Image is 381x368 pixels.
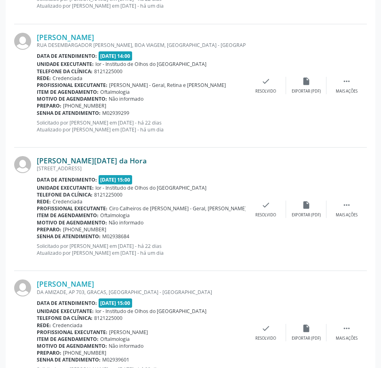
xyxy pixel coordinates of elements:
i: check [261,201,270,209]
span: Ciro Calheiros de [PERSON_NAME] - Geral, [PERSON_NAME] e [PERSON_NAME] [109,205,290,212]
div: Resolvido [255,212,276,218]
span: Ior - Institudo de Olhos do [GEOGRAPHIC_DATA] [95,308,206,315]
div: Mais ações [336,212,358,218]
i:  [342,77,351,86]
b: Profissional executante: [37,329,107,336]
i: insert_drive_file [302,77,311,86]
span: 8121225000 [94,68,122,75]
span: Credenciada [53,198,82,205]
b: Senha de atendimento: [37,356,101,363]
img: img [14,279,31,296]
span: M02939601 [102,356,129,363]
b: Preparo: [37,102,61,109]
span: [DATE] 14:00 [99,51,133,61]
span: Ior - Institudo de Olhos do [GEOGRAPHIC_DATA] [95,61,206,68]
span: Não informado [109,343,143,349]
b: Motivo de agendamento: [37,343,107,349]
b: Item de agendamento: [37,89,99,95]
b: Rede: [37,75,51,82]
a: [PERSON_NAME][DATE] da Hora [37,156,147,165]
b: Preparo: [37,226,61,233]
span: Credenciada [53,322,82,329]
div: [STREET_ADDRESS] [37,165,246,172]
div: Mais ações [336,89,358,94]
b: Motivo de agendamento: [37,219,107,226]
i: check [261,77,270,86]
b: Preparo: [37,349,61,356]
span: [DATE] 15:00 [99,175,133,184]
b: Telefone da clínica: [37,315,93,321]
i:  [342,201,351,209]
a: [PERSON_NAME] [37,279,94,288]
b: Profissional executante: [37,205,107,212]
a: [PERSON_NAME] [37,33,94,42]
i:  [342,324,351,333]
b: Profissional executante: [37,82,107,89]
div: Exportar (PDF) [292,336,321,341]
span: Oftalmologia [100,336,130,343]
div: DA AMIZADE, AP 703, GRACAS, [GEOGRAPHIC_DATA] - [GEOGRAPHIC_DATA] [37,289,246,296]
div: RUA DESEMBARGADOR [PERSON_NAME], BOA VIAGEM, [GEOGRAPHIC_DATA] - [GEOGRAPHIC_DATA] [37,42,246,49]
i: check [261,324,270,333]
span: [PHONE_NUMBER] [63,226,106,233]
b: Telefone da clínica: [37,68,93,75]
span: Oftalmologia [100,89,130,95]
span: [PHONE_NUMBER] [63,349,106,356]
b: Telefone da clínica: [37,191,93,198]
img: img [14,33,31,50]
span: Ior - Institudo de Olhos do [GEOGRAPHIC_DATA] [95,184,206,191]
span: M02938684 [102,233,129,240]
span: M02939299 [102,110,129,116]
img: img [14,156,31,173]
span: [DATE] 15:00 [99,298,133,308]
b: Senha de atendimento: [37,233,101,240]
b: Rede: [37,322,51,329]
b: Unidade executante: [37,308,94,315]
b: Unidade executante: [37,184,94,191]
b: Data de atendimento: [37,53,97,59]
b: Item de agendamento: [37,212,99,219]
p: Solicitado por [PERSON_NAME] em [DATE] - há 22 dias Atualizado por [PERSON_NAME] em [DATE] - há u... [37,243,246,256]
span: Não informado [109,95,143,102]
span: [PHONE_NUMBER] [63,102,106,109]
i: insert_drive_file [302,324,311,333]
span: 8121225000 [94,191,122,198]
b: Data de atendimento: [37,300,97,307]
b: Motivo de agendamento: [37,95,107,102]
b: Unidade executante: [37,61,94,68]
b: Senha de atendimento: [37,110,101,116]
span: [PERSON_NAME] - Geral, Retina e [PERSON_NAME] [109,82,226,89]
b: Item de agendamento: [37,336,99,343]
span: Não informado [109,219,143,226]
div: Mais ações [336,336,358,341]
b: Data de atendimento: [37,176,97,183]
span: Oftalmologia [100,212,130,219]
div: Exportar (PDF) [292,212,321,218]
div: Resolvido [255,89,276,94]
div: Exportar (PDF) [292,89,321,94]
span: 8121225000 [94,315,122,321]
span: Credenciada [53,75,82,82]
p: Solicitado por [PERSON_NAME] em [DATE] - há 22 dias Atualizado por [PERSON_NAME] em [DATE] - há u... [37,119,246,133]
i: insert_drive_file [302,201,311,209]
b: Rede: [37,198,51,205]
div: Resolvido [255,336,276,341]
span: [PERSON_NAME] [109,329,148,336]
